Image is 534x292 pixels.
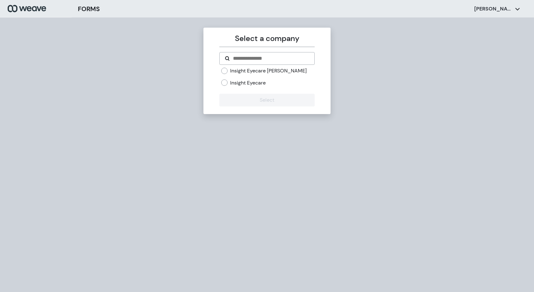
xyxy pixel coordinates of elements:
p: Select a company [219,33,314,44]
button: Select [219,94,314,106]
label: Insight Eyecare [230,79,266,86]
p: [PERSON_NAME] [474,5,512,12]
input: Search [232,55,309,62]
label: Insight Eyecare [PERSON_NAME] [230,67,307,74]
h3: FORMS [78,4,100,14]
